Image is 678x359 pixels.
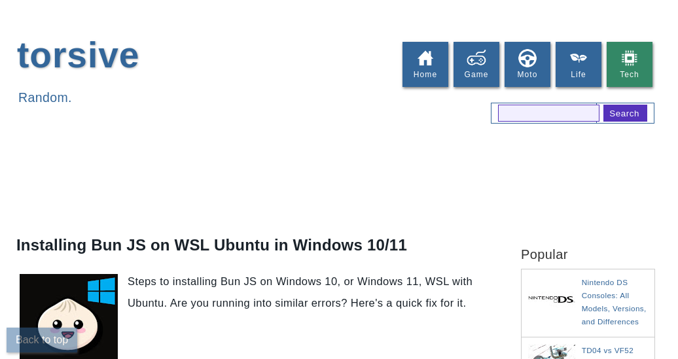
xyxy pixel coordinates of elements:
[4,149,480,208] iframe: Advertisement
[467,48,486,68] img: game.png
[582,278,647,326] a: Nintendo DS Consoles: All Models, Versions, and Differences
[569,48,588,68] img: plant_icon.png
[454,42,499,87] a: Game
[518,48,537,68] img: steering_wheel_icon.png
[16,271,498,314] p: Steps to installing Bun JS on Windows 10, or Windows 11, WSL with Ubuntu. Are you running into si...
[620,48,639,68] img: electronics_icon.png
[556,42,601,87] a: Life
[402,42,448,87] a: Home
[416,48,435,68] img: home%2Bicon.png
[7,328,77,352] button: Back to top
[603,105,647,122] input: search
[17,35,139,75] a: torsive
[528,276,579,323] img: Nintendo DS Consoles: All Models, Versions, and Differences
[505,42,550,87] a: Moto
[607,42,652,87] a: Tech
[16,234,498,256] h1: Installing Bun JS on WSL Ubuntu in Windows 10/11
[18,90,72,105] span: Random.
[498,105,599,122] input: search
[521,228,655,262] h2: Popular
